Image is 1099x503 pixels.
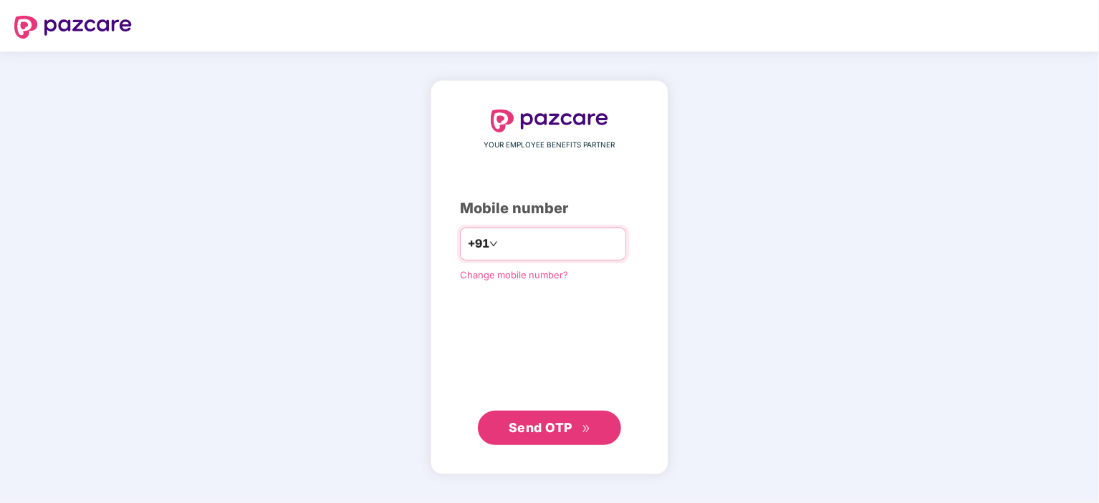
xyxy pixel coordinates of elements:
[460,269,568,280] a: Change mobile number?
[491,109,608,132] img: logo
[478,411,621,445] button: Send OTPdouble-right
[509,420,572,435] span: Send OTP
[489,240,498,248] span: down
[14,16,132,39] img: logo
[582,424,591,434] span: double-right
[468,235,489,253] span: +91
[460,197,639,220] div: Mobile number
[484,140,615,151] span: YOUR EMPLOYEE BENEFITS PARTNER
